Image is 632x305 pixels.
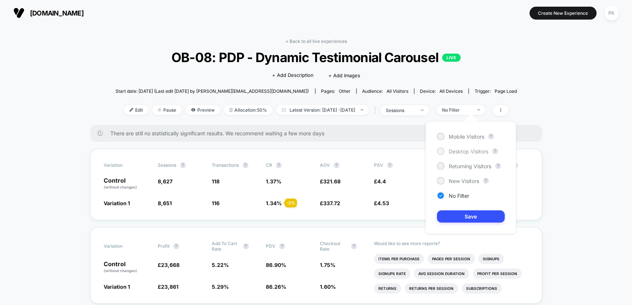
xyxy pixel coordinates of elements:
button: ? [351,243,357,249]
div: PK [604,6,619,20]
span: 86.90 % [266,262,286,268]
span: 86.26 % [266,284,286,290]
button: ? [334,162,340,168]
div: Pages: [321,88,351,94]
img: end [421,109,424,111]
span: £ [374,178,386,184]
img: calendar [282,108,286,112]
span: Device: [414,88,468,94]
a: < Back to all live experiences [285,38,347,44]
img: end [158,108,161,112]
p: Control [104,261,150,274]
span: Start date: [DATE] (Last edit [DATE] by [PERSON_NAME][EMAIL_ADDRESS][DOMAIN_NAME]) [116,88,309,94]
span: £ [158,284,178,290]
span: Profit [158,243,170,249]
span: £ [158,262,180,268]
span: Variation 1 [104,284,130,290]
img: Visually logo [13,7,24,18]
p: Control [104,177,150,190]
span: 5.29 % [212,284,229,290]
span: | [372,105,380,116]
span: There are still no statistically significant results. We recommend waiting a few more days [110,130,527,136]
span: 118 [212,178,220,184]
div: Audience: [362,88,408,94]
li: Avg Session Duration [414,268,469,279]
div: sessions [386,108,415,113]
button: [DOMAIN_NAME] [11,7,86,19]
button: Create New Experience [529,7,596,20]
span: Returning Visitors [449,163,491,169]
p: Would like to see more reports? [374,241,529,246]
div: Trigger: [474,88,516,94]
li: Subscriptions [462,283,502,294]
span: 5.22 % [212,262,229,268]
span: 4.53 [377,200,389,206]
button: ? [173,243,179,249]
span: All Visitors [387,88,408,94]
span: CR [266,162,272,168]
span: Add To Cart Rate [212,241,239,252]
span: Pause [152,105,182,115]
span: 116 [212,200,220,206]
li: Signups Rate [374,268,410,279]
button: ? [387,162,393,168]
span: + Add Images [328,72,360,78]
span: [DOMAIN_NAME] [30,9,84,17]
button: ? [488,133,494,139]
div: No Filter [442,107,472,113]
button: ? [495,163,501,169]
span: Variation [104,241,144,252]
span: (without changes) [104,268,137,273]
img: end [477,109,480,111]
img: rebalance [230,108,233,112]
span: + Add Description [272,72,314,79]
li: Signups [478,254,504,264]
span: Sessions [158,162,176,168]
span: Page Load [494,88,516,94]
button: ? [243,243,249,249]
div: - 2 % [285,199,297,207]
span: Latest Version: [DATE] - [DATE] [276,105,369,115]
li: Returns [374,283,401,294]
span: No Filter [449,193,469,199]
button: ? [243,162,248,168]
span: Checkout Rate [320,241,347,252]
span: Allocation: 50% [224,105,272,115]
span: Edit [124,105,148,115]
button: PK [602,6,621,21]
button: ? [492,148,498,154]
span: 4.4 [377,178,386,184]
span: 1.34 % [266,200,282,206]
span: 8,651 [158,200,172,206]
button: ? [276,162,282,168]
span: £ [374,200,389,206]
li: Items Per Purchase [374,254,424,264]
span: 23,668 [161,262,180,268]
li: Returns Per Session [405,283,458,294]
span: 337.72 [323,200,340,206]
span: Preview [185,105,220,115]
span: OB-08: PDP - Dynamic Testimonial Carousel [136,50,496,65]
span: £ [320,200,340,206]
span: 1.37 % [266,178,281,184]
p: LIVE [442,54,461,62]
span: 321.68 [323,178,341,184]
span: Transactions [212,162,239,168]
span: 8,627 [158,178,173,184]
span: AOV [320,162,330,168]
button: ? [279,243,285,249]
button: ? [180,162,186,168]
span: all devices [439,88,463,94]
span: Variation 1 [104,200,130,206]
button: Save [437,210,505,223]
span: PDV [266,243,275,249]
span: 23,861 [161,284,178,290]
span: £ [320,178,341,184]
img: end [361,109,363,111]
span: Mobile Visitors [449,133,484,140]
span: other [339,88,351,94]
li: Profit Per Session [473,268,522,279]
span: 1.60 % [320,284,336,290]
img: edit [130,108,133,112]
button: ? [483,178,489,184]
